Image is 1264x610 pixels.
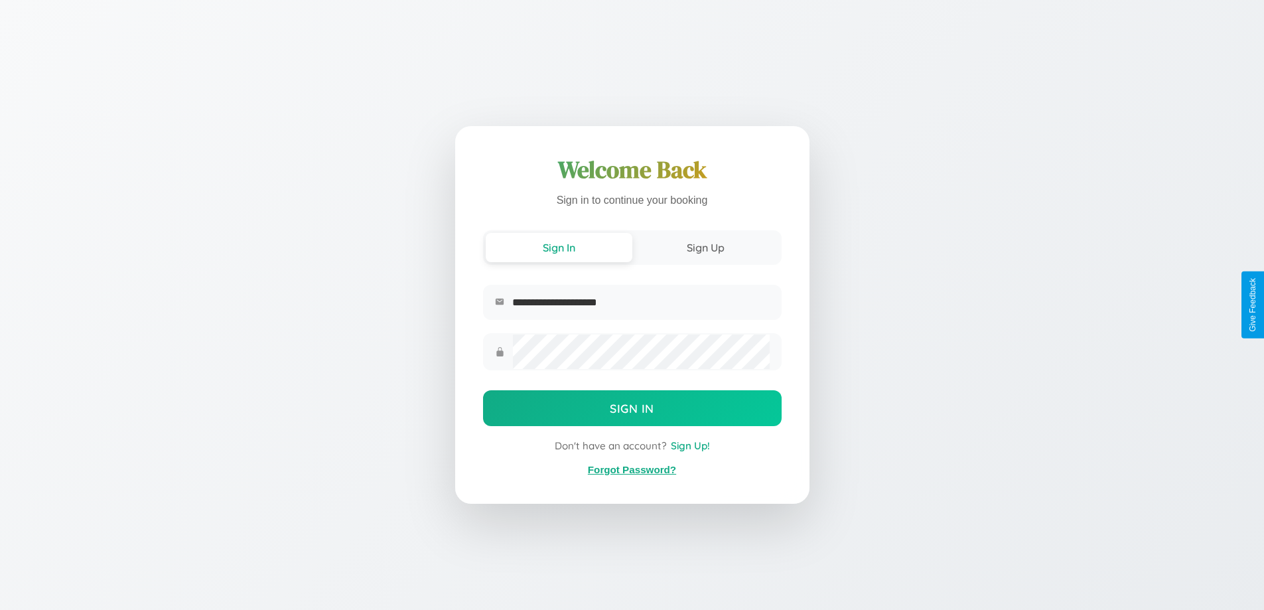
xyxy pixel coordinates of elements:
h1: Welcome Back [483,154,782,186]
p: Sign in to continue your booking [483,191,782,210]
div: Give Feedback [1248,278,1257,332]
button: Sign Up [632,233,779,262]
button: Sign In [483,390,782,426]
span: Sign Up! [671,439,710,452]
a: Forgot Password? [588,464,676,475]
button: Sign In [486,233,632,262]
div: Don't have an account? [483,439,782,452]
